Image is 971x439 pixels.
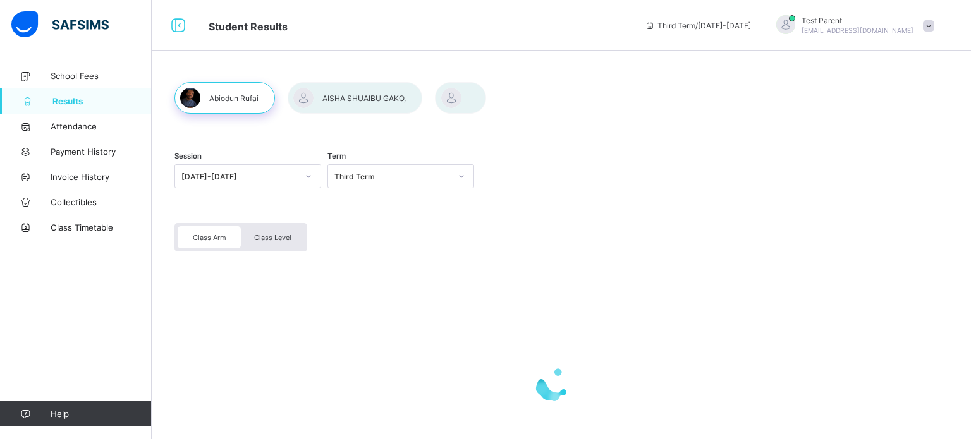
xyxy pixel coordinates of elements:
span: Help [51,409,151,419]
span: Collectibles [51,197,152,207]
span: session/term information [645,21,751,30]
span: Test Parent [802,16,913,25]
span: Class Level [254,233,291,242]
span: Invoice History [51,172,152,182]
div: Third Term [334,172,451,181]
span: Student Results [209,20,288,33]
div: Test Parent [764,15,941,36]
span: Class Timetable [51,222,152,232]
span: [EMAIL_ADDRESS][DOMAIN_NAME] [802,27,913,34]
span: Term [327,152,346,160]
span: Session [174,152,202,160]
div: [DATE]-[DATE] [181,172,298,181]
span: Class Arm [193,233,226,242]
img: safsims [11,11,109,38]
span: Results [52,96,152,106]
span: School Fees [51,71,152,81]
span: Attendance [51,121,152,131]
span: Payment History [51,147,152,157]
